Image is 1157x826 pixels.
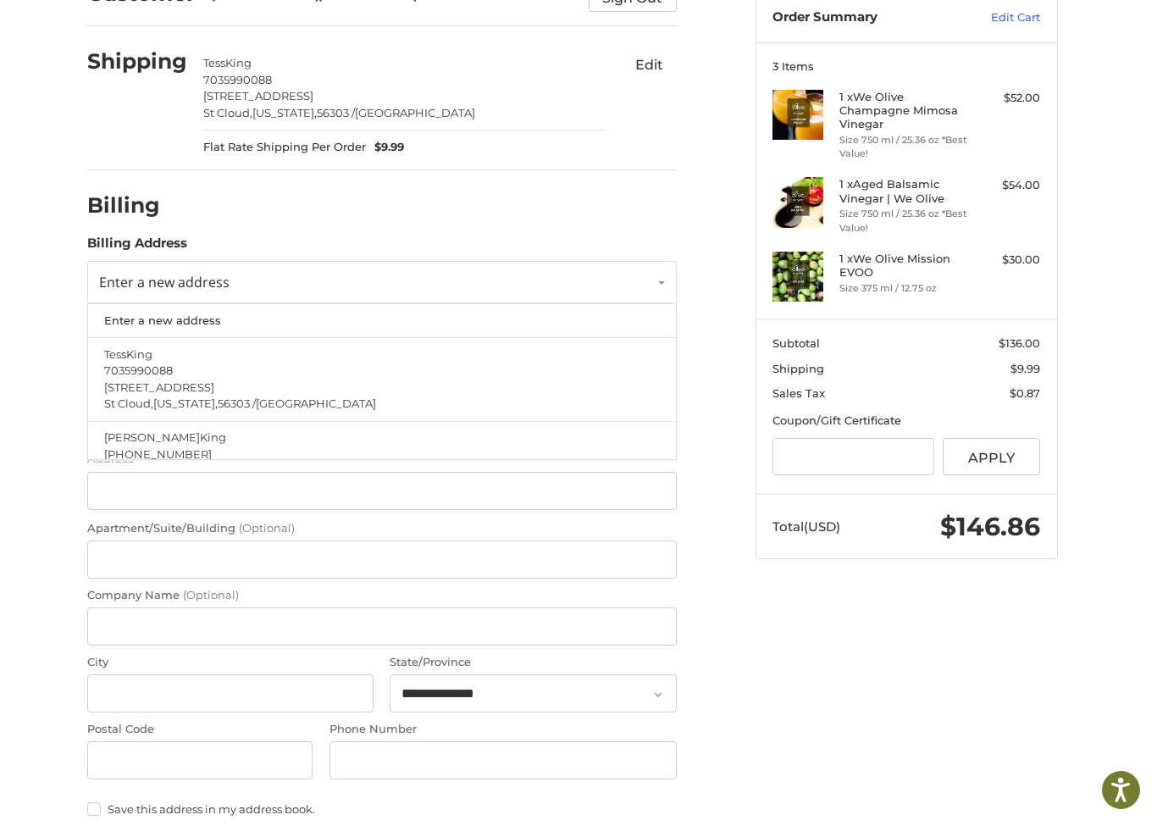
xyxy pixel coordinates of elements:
button: Apply [943,438,1041,476]
button: Edit [623,51,677,78]
small: (Optional) [239,521,295,535]
h4: 1 x Aged Balsamic Vinegar | We Olive [839,177,969,205]
h3: Order Summary [772,9,955,26]
span: [PHONE_NUMBER] [104,447,212,461]
label: State/Province [390,654,676,671]
span: [US_STATE], [153,396,218,410]
div: Coupon/Gift Certificate [772,413,1040,430]
a: [PERSON_NAME]King[PHONE_NUMBER][STREET_ADDRESS]St Cloud,[US_STATE],56303 /[GEOGRAPHIC_DATA] [96,422,667,505]
span: [STREET_ADDRESS] [104,380,214,394]
span: Total (USD) [772,518,840,535]
h4: 1 x We Olive Mission EVOO [839,252,969,280]
label: Save this address in my address book. [87,802,677,816]
span: Enter a new address [99,273,230,291]
span: $9.99 [366,139,404,156]
span: Tess [104,347,126,361]
h3: 3 Items [772,59,1040,73]
span: [US_STATE], [252,106,317,119]
div: $52.00 [973,90,1040,107]
span: [GEOGRAPHIC_DATA] [355,106,475,119]
span: $9.99 [1010,362,1040,375]
span: St Cloud, [203,106,252,119]
span: [STREET_ADDRESS] [203,89,313,103]
li: Size 375 ml / 12.75 oz [839,281,969,296]
li: Size 750 ml / 25.36 oz *Best Value! [839,133,969,161]
h2: Billing [87,192,186,219]
span: Shipping [772,362,824,375]
legend: Billing Address [87,234,187,261]
small: (Optional) [183,588,239,601]
span: [GEOGRAPHIC_DATA] [256,396,376,410]
span: 7035990088 [203,73,272,86]
label: Phone Number [329,721,677,738]
input: Gift Certificate or Coupon Code [772,438,934,476]
button: Open LiveChat chat widget [195,22,215,42]
span: $136.00 [999,336,1040,350]
a: TessKing7035990088[STREET_ADDRESS]St Cloud,[US_STATE],56303 /[GEOGRAPHIC_DATA] [96,338,667,421]
label: Apartment/Suite/Building [87,520,677,537]
p: We're away right now. Please check back later! [24,25,191,39]
a: Enter a new address [96,304,667,337]
span: Flat Rate Shipping Per Order [203,139,366,156]
span: $0.87 [1010,386,1040,400]
span: King [126,347,152,361]
h2: Shipping [87,48,187,75]
label: Postal Code [87,721,313,738]
div: $54.00 [973,177,1040,194]
span: 56303 / [218,396,256,410]
span: Sales Tax [772,386,825,400]
span: [PERSON_NAME] [104,430,200,444]
span: St Cloud, [104,396,153,410]
span: Tess [203,56,225,69]
a: Edit Cart [955,9,1040,26]
label: Company Name [87,587,677,604]
span: King [225,56,252,69]
h4: 1 x We Olive Champagne Mimosa Vinegar [839,90,969,131]
a: Enter or select a different address [87,261,677,303]
label: City [87,654,374,671]
div: $30.00 [973,252,1040,269]
span: King [200,430,226,444]
li: Size 750 ml / 25.36 oz *Best Value! [839,207,969,235]
span: $146.86 [940,511,1040,542]
span: Subtotal [772,336,820,350]
span: 7035990088 [104,363,173,377]
span: 56303 / [317,106,355,119]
